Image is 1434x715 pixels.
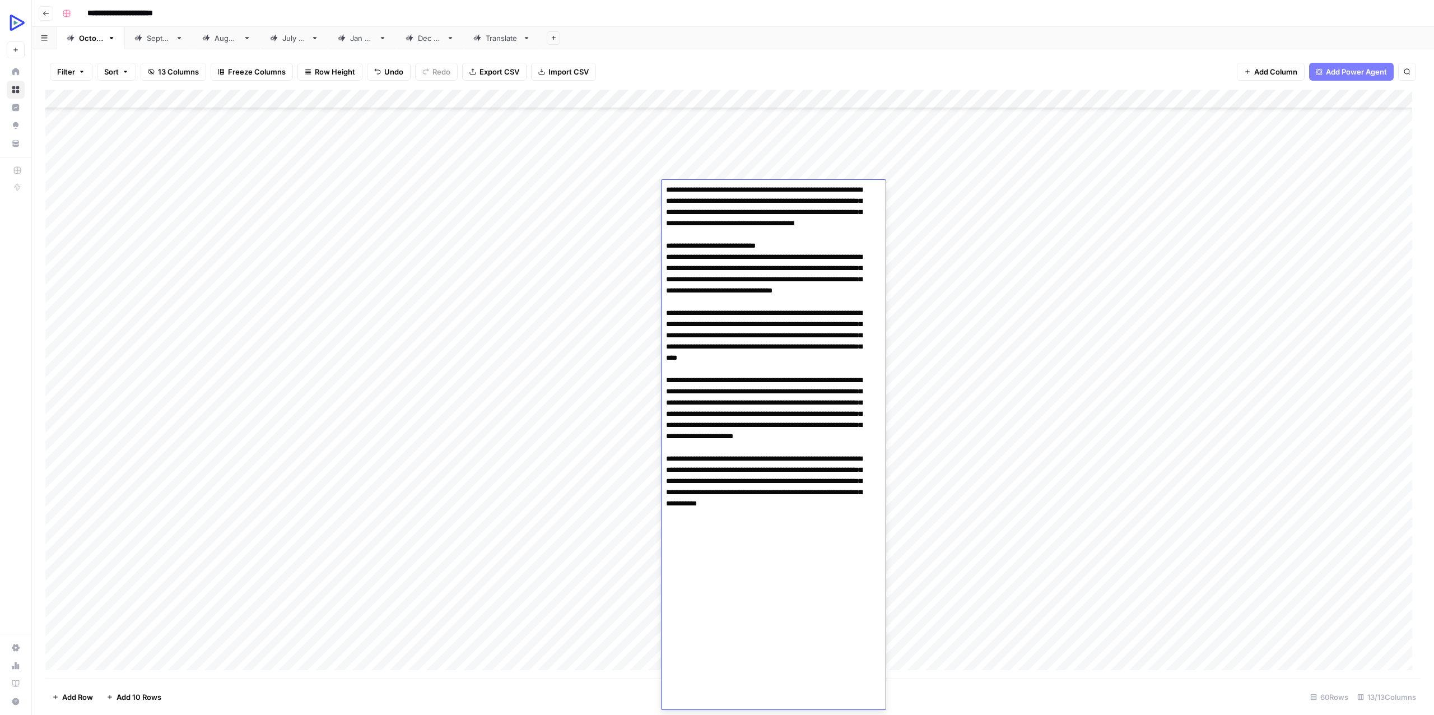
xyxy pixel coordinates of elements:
a: [DATE] [328,27,396,49]
span: Freeze Columns [228,66,286,77]
img: OpenReplay Logo [7,13,27,33]
span: Import CSV [548,66,589,77]
span: Add Power Agent [1326,66,1387,77]
button: Import CSV [531,63,596,81]
button: Add Power Agent [1309,63,1394,81]
div: [DATE] [282,32,306,44]
span: Row Height [315,66,355,77]
a: Insights [7,99,25,117]
a: [DATE] [125,27,193,49]
span: Add Column [1254,66,1297,77]
button: 13 Columns [141,63,206,81]
a: [DATE] [193,27,260,49]
button: Workspace: OpenReplay [7,9,25,37]
div: [DATE] [147,32,171,44]
span: Undo [384,66,403,77]
div: [DATE] [79,32,103,44]
span: Add 10 Rows [117,691,161,703]
a: Opportunities [7,117,25,134]
button: Add Column [1237,63,1305,81]
button: Undo [367,63,411,81]
div: Translate [486,32,518,44]
a: Translate [464,27,540,49]
button: Add 10 Rows [100,688,168,706]
button: Add Row [45,688,100,706]
button: Row Height [297,63,362,81]
div: [DATE] [215,32,239,44]
span: Redo [432,66,450,77]
div: 13/13 Columns [1353,688,1421,706]
div: [DATE] [350,32,374,44]
a: Home [7,63,25,81]
a: [DATE] [260,27,328,49]
span: Export CSV [479,66,519,77]
button: Help + Support [7,693,25,711]
button: Export CSV [462,63,527,81]
a: Settings [7,639,25,657]
span: Add Row [62,691,93,703]
span: 13 Columns [158,66,199,77]
div: [DATE] [418,32,442,44]
a: Learning Hub [7,675,25,693]
a: Usage [7,657,25,675]
button: Filter [50,63,92,81]
a: [DATE] [396,27,464,49]
button: Sort [97,63,136,81]
button: Freeze Columns [211,63,293,81]
a: Browse [7,81,25,99]
span: Sort [104,66,119,77]
button: Redo [415,63,458,81]
span: Filter [57,66,75,77]
div: 60 Rows [1306,688,1353,706]
a: Your Data [7,134,25,152]
a: [DATE] [57,27,125,49]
